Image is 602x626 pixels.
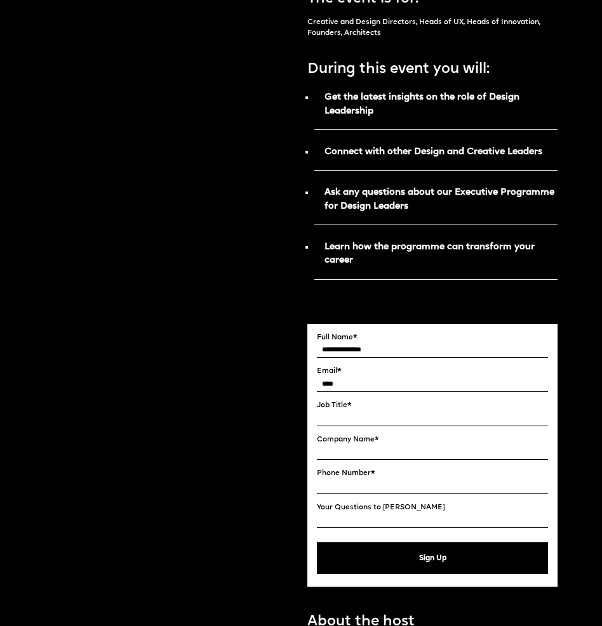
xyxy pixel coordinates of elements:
[324,242,535,265] strong: Learn how the programme can transform your career
[324,93,519,115] strong: Get the latest insights on the role of Design Leadership
[317,436,548,445] label: Company Name
[317,504,548,512] label: Your Questions to [PERSON_NAME]
[307,17,558,39] p: Creative and Design Directors, Heads of UX, Heads of Innovation, Founders, Architects
[317,334,548,342] label: Full Name
[324,188,554,211] strong: Ask any questions about our Executive Programme for Design Leaders
[317,367,548,376] label: Email
[317,469,548,478] label: Phone Number*
[317,542,548,574] button: Sign Up
[307,52,558,81] p: During this event you will:
[317,401,548,410] label: Job Title
[324,147,542,157] strong: Connect with other Design and Creative Leaders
